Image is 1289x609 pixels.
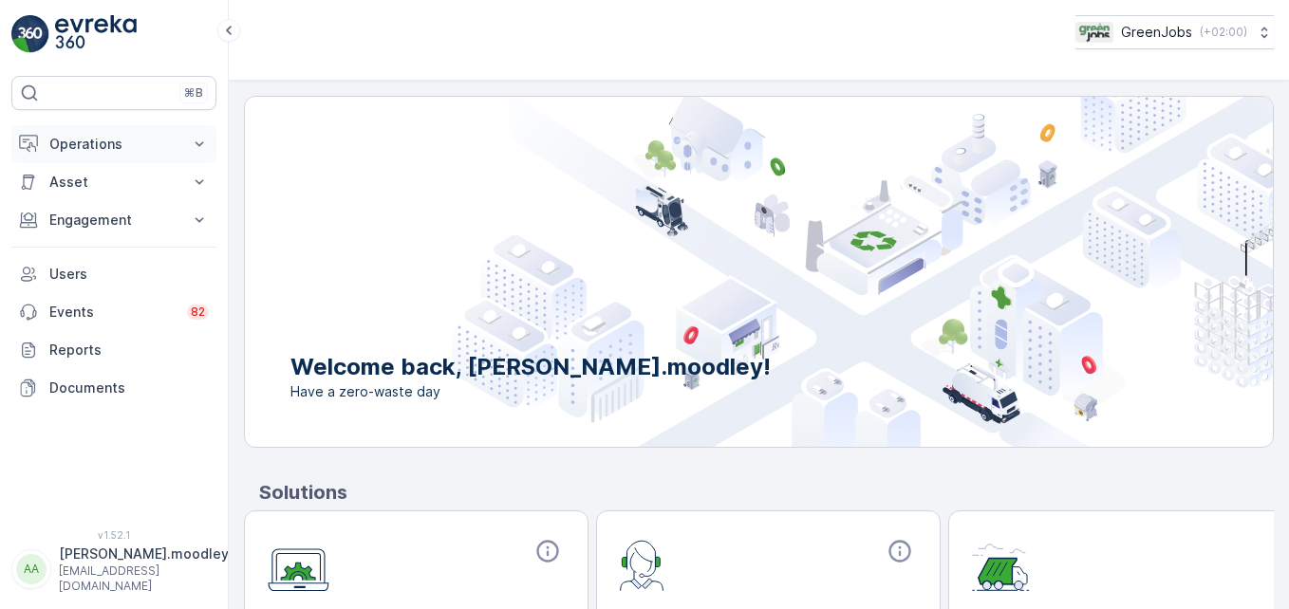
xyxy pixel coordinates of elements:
[290,382,771,401] span: Have a zero-waste day
[620,538,664,591] img: module-icon
[11,255,216,293] a: Users
[1075,22,1113,43] img: Green_Jobs_Logo.png
[1200,25,1247,40] p: ( +02:00 )
[11,293,216,331] a: Events82
[11,15,49,53] img: logo
[49,341,209,360] p: Reports
[49,173,178,192] p: Asset
[16,554,47,584] div: AA
[55,15,137,53] img: logo_light-DOdMpM7g.png
[191,304,205,320] p: 82
[49,211,178,230] p: Engagement
[49,378,209,397] p: Documents
[259,478,1274,507] p: Solutions
[11,201,216,239] button: Engagement
[59,544,229,563] p: [PERSON_NAME].moodley
[1075,15,1274,49] button: GreenJobs(+02:00)
[49,265,209,284] p: Users
[452,97,1273,447] img: city illustration
[11,125,216,163] button: Operations
[11,529,216,541] span: v 1.52.1
[59,563,229,594] p: [EMAIL_ADDRESS][DOMAIN_NAME]
[11,331,216,369] a: Reports
[972,538,1030,591] img: module-icon
[184,85,203,101] p: ⌘B
[290,352,771,382] p: Welcome back, [PERSON_NAME].moodley!
[11,163,216,201] button: Asset
[1121,23,1192,42] p: GreenJobs
[49,303,176,322] p: Events
[268,538,329,592] img: module-icon
[11,369,216,407] a: Documents
[49,135,178,154] p: Operations
[11,544,216,594] button: AA[PERSON_NAME].moodley[EMAIL_ADDRESS][DOMAIN_NAME]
